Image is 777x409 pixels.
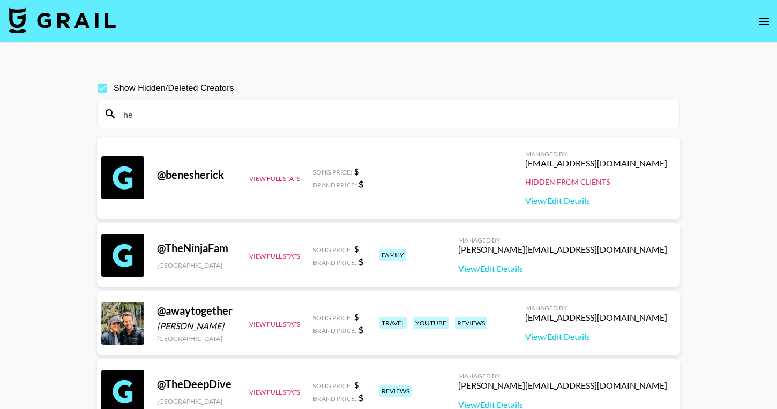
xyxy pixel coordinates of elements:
[525,150,667,158] div: Managed By
[157,261,236,269] div: [GEOGRAPHIC_DATA]
[525,195,667,206] a: View/Edit Details
[525,304,667,312] div: Managed By
[358,392,363,403] strong: $
[458,263,667,274] a: View/Edit Details
[249,252,300,260] button: View Full Stats
[455,317,487,329] div: reviews
[313,168,352,176] span: Song Price:
[525,331,667,342] a: View/Edit Details
[358,324,363,335] strong: $
[157,377,236,391] div: @ TheDeepDive
[358,256,363,267] strong: $
[157,335,236,343] div: [GEOGRAPHIC_DATA]
[525,158,667,169] div: [EMAIL_ADDRESS][DOMAIN_NAME]
[313,395,356,403] span: Brand Price:
[157,321,236,331] div: [PERSON_NAME]
[249,175,300,183] button: View Full Stats
[9,7,116,33] img: Grail Talent
[354,380,359,390] strong: $
[313,181,356,189] span: Brand Price:
[525,312,667,323] div: [EMAIL_ADDRESS][DOMAIN_NAME]
[753,11,775,32] button: open drawer
[354,244,359,254] strong: $
[313,327,356,335] span: Brand Price:
[313,314,352,322] span: Song Price:
[413,317,449,329] div: youtube
[358,179,363,189] strong: $
[313,246,352,254] span: Song Price:
[354,312,359,322] strong: $
[313,382,352,390] span: Song Price:
[379,317,407,329] div: travel
[117,105,673,123] input: Search by User Name
[354,166,359,176] strong: $
[458,244,667,255] div: [PERSON_NAME][EMAIL_ADDRESS][DOMAIN_NAME]
[379,385,412,397] div: reviews
[157,168,236,181] div: @ benesherick
[458,236,667,244] div: Managed By
[249,320,300,328] button: View Full Stats
[313,259,356,267] span: Brand Price:
[157,397,236,405] div: [GEOGRAPHIC_DATA]
[157,304,236,317] div: @ awaytogether
[114,82,234,95] span: Show Hidden/Deleted Creators
[157,241,236,255] div: @ TheNinjaFam
[525,177,667,187] div: Hidden from Clients
[249,388,300,396] button: View Full Stats
[379,249,406,261] div: family
[458,380,667,391] div: [PERSON_NAME][EMAIL_ADDRESS][DOMAIN_NAME]
[458,372,667,380] div: Managed By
